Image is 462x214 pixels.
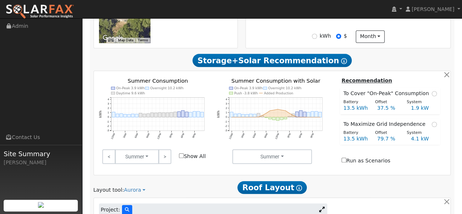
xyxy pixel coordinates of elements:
span: [PERSON_NAME] [412,6,454,12]
circle: onclick="" [273,110,274,111]
rect: onclick="" [311,112,314,117]
rect: onclick="" [241,114,244,117]
text: 0 [226,116,227,118]
a: Open this area in Google Maps (opens a new window) [101,33,125,43]
rect: onclick="" [291,114,294,117]
rect: onclick="" [185,112,188,117]
rect: onclick="" [116,114,119,117]
div: Battery [340,130,371,136]
rect: onclick="" [276,117,279,120]
text: Daytime 9.6 kWh [116,91,145,95]
text: 3 [107,102,109,105]
rect: onclick="" [169,112,172,117]
rect: onclick="" [189,112,192,117]
button: Keyboard shortcuts [108,38,113,43]
rect: onclick="" [318,112,321,117]
text: Summer Consumption [127,78,188,84]
text: 9AM [145,133,150,139]
text: kWh [217,110,220,118]
div: 37.5 % [373,104,407,112]
div: System [403,130,435,136]
span: Site Summary [4,149,78,159]
rect: onclick="" [257,113,260,117]
label: Run as Scenarios [341,157,390,165]
label: Show All [179,153,206,160]
rect: onclick="" [150,113,153,117]
div: 4.1 kW [407,135,440,143]
text: 9PM [192,133,196,139]
circle: onclick="" [250,117,251,118]
rect: onclick="" [177,112,180,117]
input: Show All [179,153,184,158]
rect: onclick="" [230,112,233,117]
div: [PERSON_NAME] [4,159,78,166]
text: 0 [107,116,109,118]
rect: onclick="" [143,114,146,117]
circle: onclick="" [293,115,294,116]
img: retrieve [38,202,44,208]
text: -1 [225,120,227,123]
text: Overnight 10.2 kWh [268,87,301,90]
text: 2 [226,107,227,109]
text: 4 [226,98,227,101]
text: 3 [226,102,227,105]
text: 6AM [252,133,256,139]
button: month [356,30,385,43]
text: -3 [107,129,109,132]
button: Summer [115,149,159,164]
text: 12PM [156,133,161,140]
rect: onclick="" [127,114,130,117]
label: $ [344,32,347,40]
input: $ [336,34,341,39]
span: Roof Layout [237,181,307,194]
rect: onclick="" [162,113,165,117]
circle: onclick="" [304,117,305,118]
text: 9AM [264,133,268,139]
rect: onclick="" [249,114,252,117]
text: Summer Consumption with Solar [231,78,320,84]
rect: onclick="" [299,110,302,117]
a: < [102,149,115,164]
rect: onclick="" [112,112,115,117]
text: 1 [107,111,109,114]
text: On-Peak 3.9 kWh [234,87,263,90]
text: 3AM [240,133,245,139]
rect: onclick="" [181,110,184,117]
rect: onclick="" [139,113,142,117]
text: 6PM [180,133,184,139]
text: 12AM [228,133,233,140]
circle: onclick="" [266,113,267,114]
text: -2 [225,125,227,127]
span: Storage+Solar Recommendation [192,54,352,67]
input: Run as Scenarios [341,158,346,162]
text: Push -3.8 kWh [234,91,258,95]
label: kWh [320,32,331,40]
text: -3 [225,129,227,132]
input: kWh [312,34,317,39]
button: Map Data [118,38,133,43]
rect: onclick="" [201,112,203,117]
span: Project: [101,206,120,214]
div: 13.5 kWh [340,135,373,143]
rect: onclick="" [158,113,161,117]
text: On-Peak 3.9 kWh [116,87,145,90]
rect: onclick="" [245,114,248,117]
rect: onclick="" [234,114,237,117]
rect: onclick="" [135,114,138,117]
rect: onclick="" [288,116,291,117]
rect: onclick="" [268,117,271,119]
rect: onclick="" [196,112,199,117]
rect: onclick="" [146,114,149,117]
circle: onclick="" [289,113,290,114]
img: Google [101,33,125,43]
div: Offset [371,130,403,136]
circle: onclick="" [285,110,286,111]
text: 3AM [122,133,127,139]
circle: onclick="" [262,115,263,116]
i: Show Help [341,58,347,64]
text: 3PM [287,133,291,139]
circle: onclick="" [316,117,317,118]
text: Added Production [264,91,293,95]
rect: onclick="" [238,114,241,117]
